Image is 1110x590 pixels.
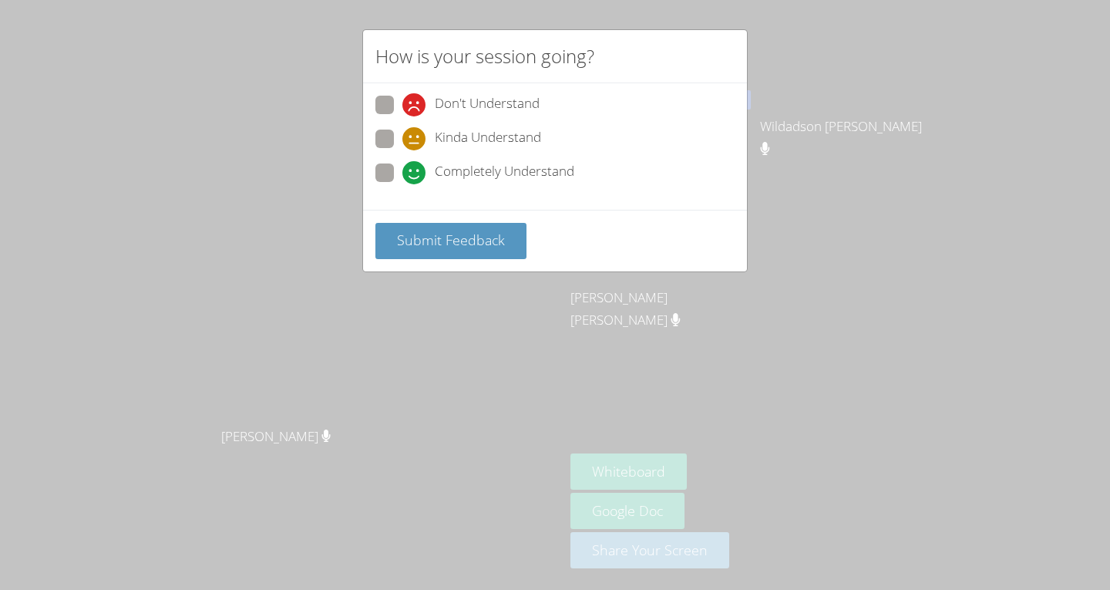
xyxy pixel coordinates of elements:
span: Completely Understand [435,161,574,184]
span: Kinda Understand [435,127,541,150]
h2: How is your session going? [375,42,594,70]
span: Submit Feedback [397,231,505,249]
span: Don't Understand [435,93,540,116]
button: Submit Feedback [375,223,526,259]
